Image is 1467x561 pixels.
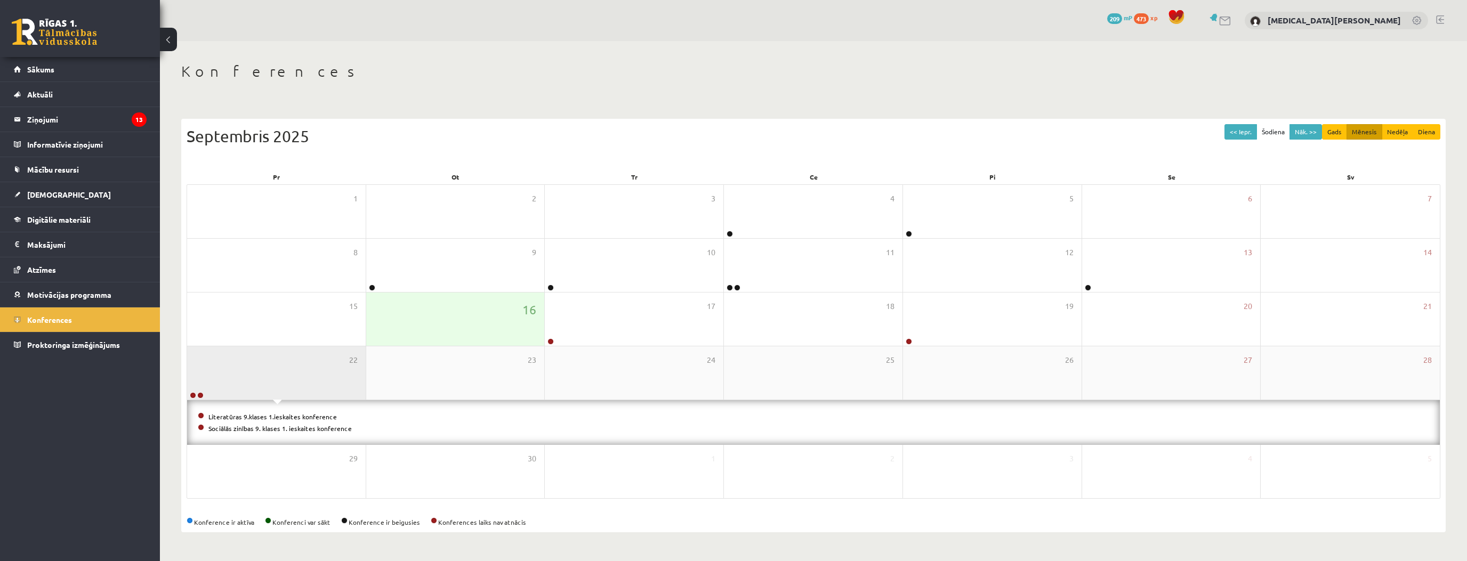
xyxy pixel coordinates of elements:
a: [DEMOGRAPHIC_DATA] [14,182,147,207]
span: 2 [532,193,536,205]
span: Sākums [27,64,54,74]
span: 26 [1065,354,1074,366]
span: 18 [886,300,894,312]
span: Mācību resursi [27,165,79,174]
button: Diena [1413,124,1440,140]
div: Sv [1261,169,1440,184]
a: Sākums [14,57,147,82]
span: 22 [349,354,358,366]
div: Septembris 2025 [187,124,1440,148]
a: Atzīmes [14,257,147,282]
span: 6 [1248,193,1252,205]
span: 1 [353,193,358,205]
button: Mēnesis [1347,124,1382,140]
span: mP [1124,13,1132,22]
span: 19 [1065,300,1074,312]
h1: Konferences [181,62,1446,80]
span: 23 [528,354,536,366]
legend: Maksājumi [27,232,147,257]
a: Informatīvie ziņojumi [14,132,147,157]
i: 13 [132,112,147,127]
span: 209 [1107,13,1122,24]
span: 4 [1248,453,1252,465]
span: 29 [349,453,358,465]
span: Atzīmes [27,265,56,274]
div: Ce [724,169,903,184]
span: 8 [353,247,358,258]
span: 3 [711,193,715,205]
span: 20 [1244,300,1252,312]
span: 12 [1065,247,1074,258]
a: Rīgas 1. Tālmācības vidusskola [12,19,97,45]
div: Konference ir aktīva Konferenci var sākt Konference ir beigusies Konferences laiks nav atnācis [187,517,1440,527]
span: 473 [1134,13,1149,24]
span: 4 [890,193,894,205]
button: << Iepr. [1224,124,1257,140]
span: 24 [707,354,715,366]
a: Motivācijas programma [14,282,147,307]
span: 5 [1428,453,1432,465]
button: Šodiena [1256,124,1290,140]
span: 1 [711,453,715,465]
span: 11 [886,247,894,258]
a: [MEDICAL_DATA][PERSON_NAME] [1268,15,1401,26]
a: Mācību resursi [14,157,147,182]
span: 9 [532,247,536,258]
span: 3 [1069,453,1074,465]
div: Ot [366,169,545,184]
a: 473 xp [1134,13,1163,22]
a: Aktuāli [14,82,147,107]
span: Aktuāli [27,90,53,99]
span: 27 [1244,354,1252,366]
legend: Informatīvie ziņojumi [27,132,147,157]
a: Ziņojumi13 [14,107,147,132]
a: Konferences [14,307,147,332]
img: Nikita Gendeļmans [1250,16,1261,27]
span: xp [1150,13,1157,22]
span: 13 [1244,247,1252,258]
span: 5 [1069,193,1074,205]
div: Pr [187,169,366,184]
span: [DEMOGRAPHIC_DATA] [27,190,111,199]
span: 17 [707,300,715,312]
span: 16 [522,300,536,319]
button: Nāk. >> [1289,124,1322,140]
a: 209 mP [1107,13,1132,22]
span: 25 [886,354,894,366]
a: Proktoringa izmēģinājums [14,332,147,357]
span: 15 [349,300,358,312]
span: Digitālie materiāli [27,215,91,224]
div: Tr [545,169,724,184]
button: Nedēļa [1382,124,1413,140]
span: 10 [707,247,715,258]
span: 30 [528,453,536,465]
legend: Ziņojumi [27,107,147,132]
span: 14 [1423,247,1432,258]
a: Literatūras 9.klases 1.ieskaites konference [208,412,337,421]
span: 7 [1428,193,1432,205]
span: 28 [1423,354,1432,366]
span: Motivācijas programma [27,290,111,299]
span: Konferences [27,315,72,324]
div: Se [1082,169,1261,184]
a: Sociālās zinības 9. klases 1. ieskaites konference [208,424,352,433]
span: Proktoringa izmēģinājums [27,340,120,349]
a: Digitālie materiāli [14,207,147,232]
span: 21 [1423,300,1432,312]
div: Pi [903,169,1082,184]
span: 2 [890,453,894,465]
button: Gads [1322,124,1347,140]
a: Maksājumi [14,232,147,257]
